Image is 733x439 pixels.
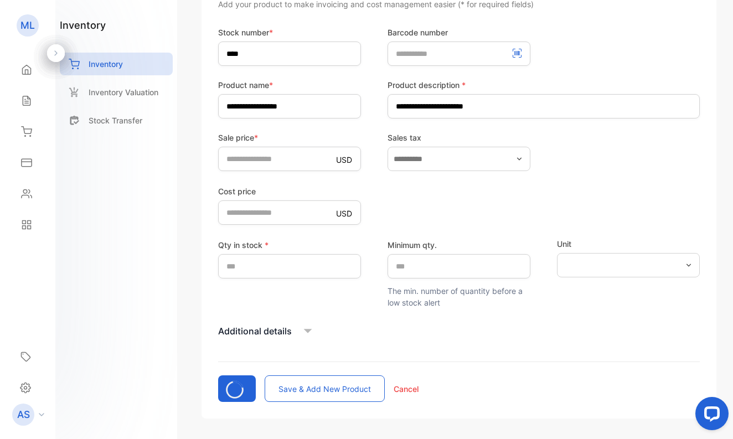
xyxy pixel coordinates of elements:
button: Save & add new product [265,375,385,402]
label: Product name [218,79,361,91]
p: ML [20,18,35,33]
label: Barcode number [388,27,530,38]
h1: inventory [60,18,106,33]
iframe: LiveChat chat widget [686,392,733,439]
p: Inventory [89,58,123,70]
label: Qty in stock [218,239,361,251]
p: USD [336,154,352,166]
label: Unit [557,238,700,250]
a: Inventory Valuation [60,81,173,104]
p: AS [17,407,30,422]
label: Cost price [218,185,361,197]
a: Stock Transfer [60,109,173,132]
p: Additional details [218,324,292,338]
label: Sale price [218,132,361,143]
p: The min. number of quantity before a low stock alert [388,285,530,308]
p: USD [336,208,352,219]
p: Cancel [394,383,419,395]
label: Product description [388,79,700,91]
p: Stock Transfer [89,115,142,126]
label: Sales tax [388,132,530,143]
a: Inventory [60,53,173,75]
label: Minimum qty. [388,239,530,251]
label: Stock number [218,27,361,38]
p: Inventory Valuation [89,86,158,98]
